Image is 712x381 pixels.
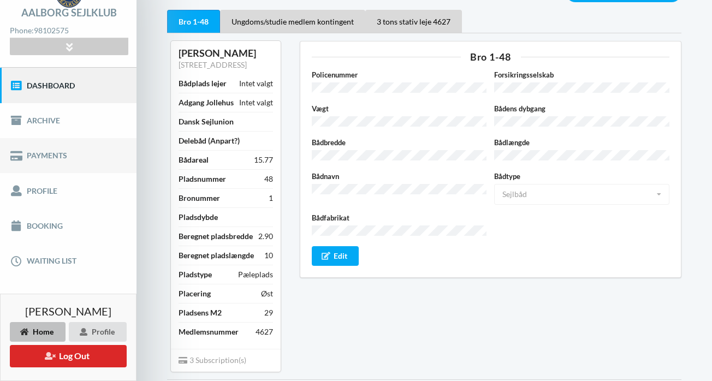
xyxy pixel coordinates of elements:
div: 2.90 [258,231,273,242]
div: Ungdoms/studie medlem kontingent [220,10,365,33]
div: Intet valgt [239,78,273,89]
div: Bådplads lejer [179,78,227,89]
strong: 98102575 [34,26,69,35]
div: Øst [261,288,273,299]
label: Vægt [312,103,487,114]
div: Delebåd (Anpart?) [179,135,240,146]
div: Bro 1-48 [167,10,220,33]
label: Bådfabrikat [312,212,487,223]
label: Policenummer [312,69,487,80]
div: 48 [264,174,273,184]
div: Bådareal [179,154,209,165]
a: [STREET_ADDRESS] [179,60,247,69]
div: Pladsens M2 [179,307,222,318]
div: 3 tons stativ leje 4627 [365,10,462,33]
div: Phone: [10,23,128,38]
div: Medlemsnummer [179,326,239,337]
div: Home [10,322,66,342]
div: 29 [264,307,273,318]
div: Aalborg Sejlklub [21,8,117,17]
div: Intet valgt [239,97,273,108]
label: Bådnavn [312,171,487,182]
button: Log Out [10,345,127,367]
div: 10 [264,250,273,261]
label: Bådens dybgang [494,103,669,114]
span: [PERSON_NAME] [25,306,111,317]
div: 1 [269,193,273,204]
div: Profile [69,322,127,342]
div: Pladstype [179,269,212,280]
div: Bro 1-48 [312,52,670,62]
div: Pæleplads [238,269,273,280]
div: Adgang Jollehus [179,97,234,108]
label: Forsikringsselskab [494,69,669,80]
span: 3 Subscription(s) [179,355,246,365]
div: Pladsdybde [179,212,218,223]
label: Bådtype [494,171,669,182]
div: Beregnet pladsbredde [179,231,253,242]
div: 15.77 [254,154,273,165]
div: Pladsnummer [179,174,226,184]
div: [PERSON_NAME] [179,47,273,59]
div: Dansk Sejlunion [179,116,234,127]
label: Bådbredde [312,137,487,148]
div: Bronummer [179,193,220,204]
label: Bådlængde [494,137,669,148]
div: 4627 [256,326,273,337]
div: Beregnet pladslængde [179,250,254,261]
div: Edit [312,246,359,266]
div: Placering [179,288,211,299]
